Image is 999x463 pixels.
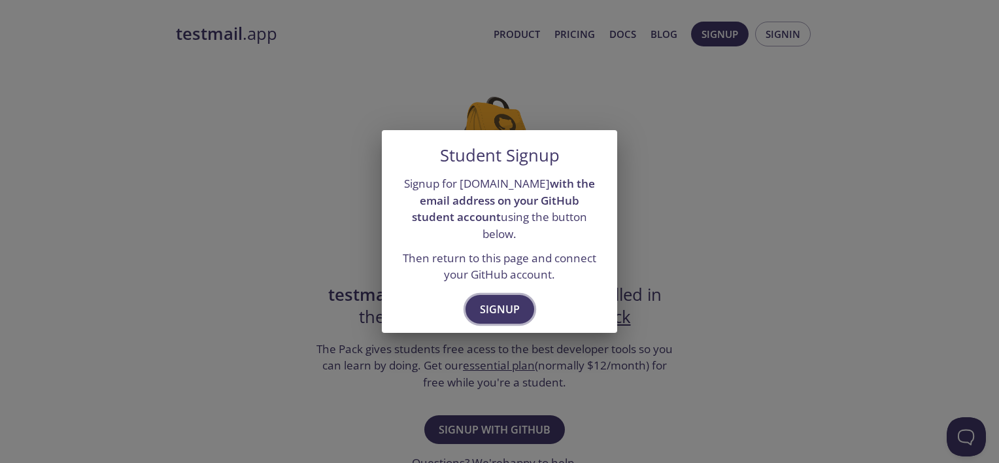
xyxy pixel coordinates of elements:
[398,175,601,243] p: Signup for [DOMAIN_NAME] using the button below.
[398,250,601,283] p: Then return to this page and connect your GitHub account.
[466,295,534,324] button: Signup
[480,300,520,318] span: Signup
[440,146,560,165] h5: Student Signup
[412,176,595,224] strong: with the email address on your GitHub student account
